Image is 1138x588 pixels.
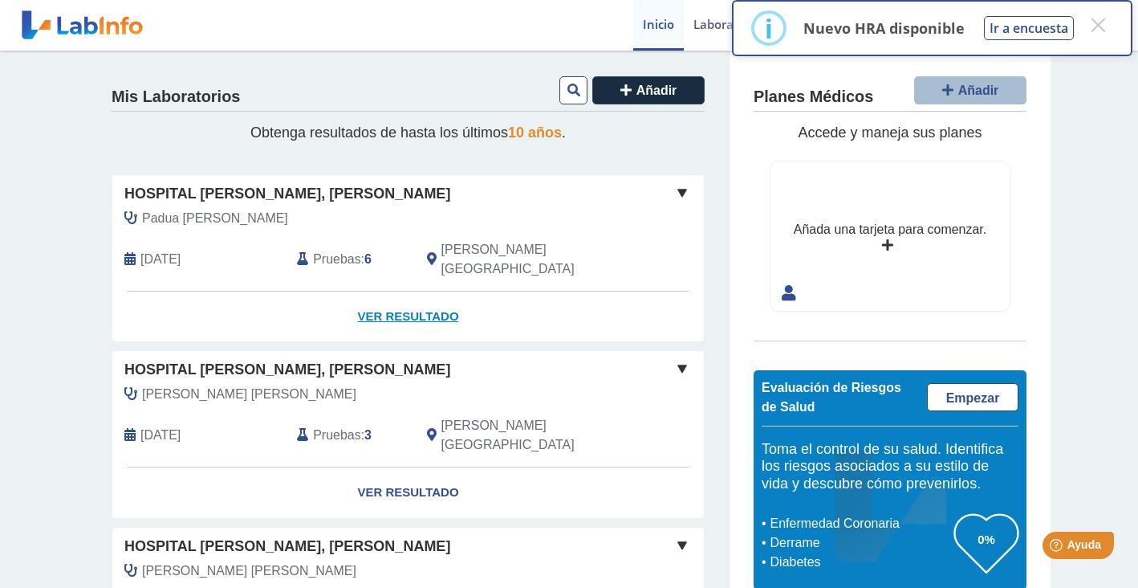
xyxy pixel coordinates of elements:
b: 6 [364,252,372,266]
span: Obtenga resultados de hasta los últimos . [250,125,566,141]
span: Sepulveda Alamo, Cristina [142,385,356,404]
b: 3 [364,428,372,442]
span: Ortiz Agundez, Jonathan [142,561,356,581]
a: Ver Resultado [112,468,704,518]
li: Enfermedad Coronaria [766,514,954,533]
span: Accede y maneja sus planes [798,125,982,141]
li: Derrame [766,533,954,553]
span: 10 años [508,125,562,141]
span: Hospital [PERSON_NAME], [PERSON_NAME] [124,183,450,205]
span: Pruebas [313,426,360,445]
button: Añadir [592,76,705,104]
span: Empezar [946,391,1000,405]
span: Ponce, PR [441,416,619,455]
span: Padua Octaviani, Ileana [142,209,288,228]
h3: 0% [954,529,1018,549]
h4: Planes Médicos [754,88,873,107]
span: Evaluación de Riesgos de Salud [762,381,901,414]
button: Close this dialog [1083,10,1112,39]
span: Hospital [PERSON_NAME], [PERSON_NAME] [124,359,450,381]
h4: Mis Laboratorios [112,88,240,107]
span: Ponce, PR [441,240,619,279]
div: : [285,416,414,455]
h5: Toma el control de su salud. Identifica los riesgos asociados a su estilo de vida y descubre cómo... [762,441,1018,493]
a: Empezar [927,383,1018,411]
span: 2025-03-01 [140,250,181,269]
div: Añada una tarjeta para comenzar. [794,220,986,239]
span: Añadir [958,84,999,97]
p: Nuevo HRA disponible [803,18,965,38]
span: Pruebas [313,250,360,269]
div: i [765,14,773,43]
span: Hospital [PERSON_NAME], [PERSON_NAME] [124,536,450,557]
span: 2024-03-30 [140,426,181,445]
div: : [285,240,414,279]
iframe: Help widget launcher [995,525,1120,570]
span: Añadir [636,84,677,97]
li: Diabetes [766,553,954,572]
a: Ver Resultado [112,292,704,342]
button: Añadir [914,76,1026,104]
button: Ir a encuesta [984,16,1074,40]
